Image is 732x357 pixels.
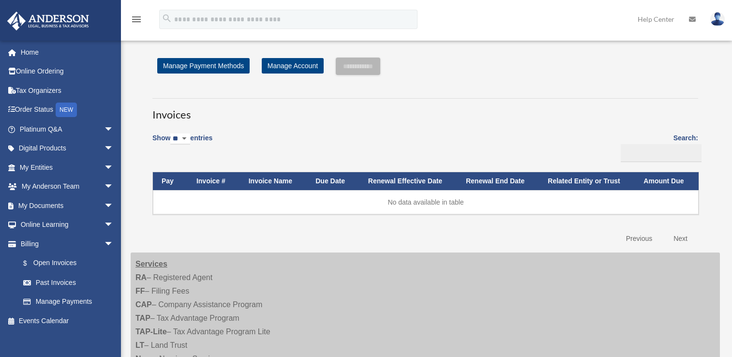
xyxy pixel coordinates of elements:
[7,43,128,62] a: Home
[457,172,539,190] th: Renewal End Date: activate to sort column ascending
[666,229,695,249] a: Next
[131,17,142,25] a: menu
[7,311,128,330] a: Events Calendar
[104,139,123,159] span: arrow_drop_down
[7,196,128,215] a: My Documentsarrow_drop_down
[7,62,128,81] a: Online Ordering
[157,58,250,74] a: Manage Payment Methods
[104,119,123,139] span: arrow_drop_down
[619,229,659,249] a: Previous
[359,172,457,190] th: Renewal Effective Date: activate to sort column ascending
[104,177,123,197] span: arrow_drop_down
[7,158,128,177] a: My Entitiesarrow_drop_down
[7,139,128,158] a: Digital Productsarrow_drop_down
[135,300,152,309] strong: CAP
[14,292,123,312] a: Manage Payments
[152,98,698,122] h3: Invoices
[617,132,698,162] label: Search:
[135,273,147,282] strong: RA
[104,215,123,235] span: arrow_drop_down
[7,119,128,139] a: Platinum Q&Aarrow_drop_down
[104,158,123,178] span: arrow_drop_down
[104,234,123,254] span: arrow_drop_down
[710,12,725,26] img: User Pic
[7,100,128,120] a: Order StatusNEW
[4,12,92,30] img: Anderson Advisors Platinum Portal
[104,196,123,216] span: arrow_drop_down
[7,215,128,235] a: Online Learningarrow_drop_down
[7,81,128,100] a: Tax Organizers
[14,253,119,273] a: $Open Invoices
[152,132,212,154] label: Show entries
[14,273,123,292] a: Past Invoices
[262,58,324,74] a: Manage Account
[135,260,167,268] strong: Services
[29,257,33,269] span: $
[7,234,123,253] a: Billingarrow_drop_down
[635,172,699,190] th: Amount Due: activate to sort column ascending
[240,172,307,190] th: Invoice Name: activate to sort column ascending
[153,172,188,190] th: Pay: activate to sort column descending
[170,134,190,145] select: Showentries
[621,144,702,163] input: Search:
[539,172,635,190] th: Related Entity or Trust: activate to sort column ascending
[307,172,359,190] th: Due Date: activate to sort column ascending
[131,14,142,25] i: menu
[135,341,144,349] strong: LT
[7,177,128,196] a: My Anderson Teamarrow_drop_down
[162,13,172,24] i: search
[135,287,145,295] strong: FF
[135,314,150,322] strong: TAP
[56,103,77,117] div: NEW
[153,190,699,214] td: No data available in table
[135,327,167,336] strong: TAP-Lite
[188,172,240,190] th: Invoice #: activate to sort column ascending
